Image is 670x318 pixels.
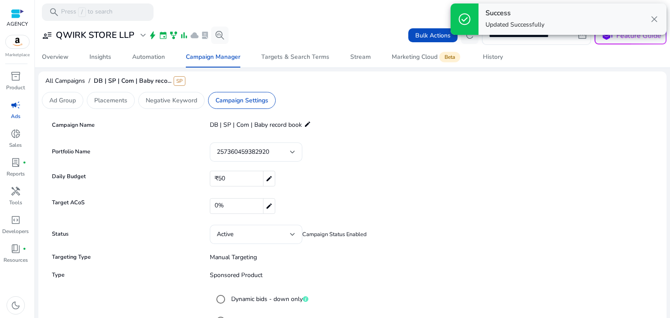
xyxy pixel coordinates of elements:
span: fiber_manual_record [23,161,26,164]
p: Sponsored Product [201,271,655,280]
mat-label: Portfolio Name [50,148,201,156]
span: search_insights [215,30,225,41]
span: expand_more [138,30,148,41]
span: ₹50 [215,172,225,186]
mat-label: Targeting Type [50,253,201,261]
div: Stream [350,54,371,60]
span: cloud [190,31,199,40]
div: Overview [42,54,68,60]
p: Ads [11,112,21,120]
p: Developers [2,227,29,235]
p: Ad Group [49,96,76,105]
div: Campaign Status Enabled [201,225,655,244]
span: event [159,31,167,40]
p: Negative Keyword [146,96,197,105]
span: check_circle [458,12,472,26]
p: Product [6,84,25,91]
span: DB | SP | Com | Baby record book [210,121,302,129]
p: Placements [94,96,127,105]
mat-icon: edit [304,119,311,129]
h3: QWIRK STORE LLP [56,30,134,41]
p: AGENCY [7,20,28,28]
p: Resources [3,256,28,264]
label: Dynamic bids - down only [229,294,308,304]
span: bolt [148,31,157,40]
span: Active [217,230,233,238]
p: Manual Targeting [201,253,655,262]
p: Marketplace [5,52,30,58]
span: / [78,7,86,17]
mat-icon: edit [263,171,275,186]
span: inventory_2 [10,71,21,81]
span: donut_small [10,129,21,139]
button: Bulk Actions [408,28,458,42]
span: user_attributes [42,30,52,41]
span: family_history [169,31,178,40]
p: Campaign Settings [215,96,268,105]
span: bar_chart [180,31,188,40]
span: / [85,77,94,85]
mat-label: Campaign Name [50,121,201,129]
span: Bulk Actions [415,31,451,40]
span: refresh [465,30,475,41]
span: school [600,29,613,42]
p: Updated Successfully [485,20,544,29]
span: handyman [10,186,21,196]
span: fiber_manual_record [23,247,26,250]
p: Press to search [61,7,113,17]
img: amazon.svg [6,35,29,48]
mat-label: Target ACoS [50,199,201,207]
span: dark_mode [10,300,21,311]
span: 257360459382920 [217,148,269,156]
span: close [649,14,660,24]
p: Sales [9,141,22,149]
span: Beta [439,52,460,62]
mat-label: Type [50,271,201,279]
div: Marketing Cloud [392,54,462,61]
span: lab_profile [10,157,21,168]
h4: Success [485,9,544,17]
p: Tools [9,199,22,206]
div: History [483,54,503,60]
span: All Campaigns [45,77,85,85]
div: Campaign Manager [186,54,240,60]
div: Automation [132,54,165,60]
mat-icon: edit [263,199,275,213]
button: search_insights [211,27,229,44]
span: 0% [215,199,224,213]
div: Insights [89,54,111,60]
p: Reports [7,170,25,178]
div: Targets & Search Terms [261,54,329,60]
span: campaign [10,100,21,110]
span: book_4 [10,244,21,254]
mat-label: Status [50,230,201,238]
span: code_blocks [10,215,21,225]
span: search [49,7,59,17]
span: lab_profile [201,31,209,40]
mat-label: Daily Budget [50,173,201,181]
